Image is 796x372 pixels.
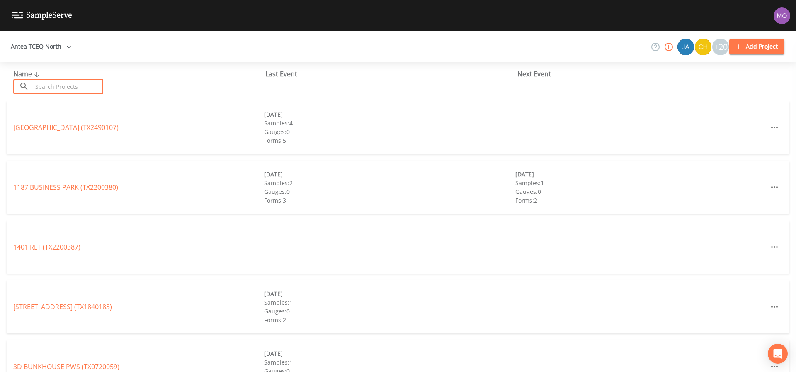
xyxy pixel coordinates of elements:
div: Forms: 2 [515,196,766,205]
div: Charles Medina [694,39,712,55]
span: Name [13,69,42,78]
a: [STREET_ADDRESS] (TX1840183) [13,302,112,311]
a: 3D BUNKHOUSE PWS (TX0720059) [13,362,119,371]
div: Gauges: 0 [515,187,766,196]
div: Next Event [517,69,769,79]
div: Forms: 2 [264,316,515,324]
img: 4e251478aba98ce068fb7eae8f78b90c [774,7,790,24]
input: Search Projects [32,79,103,94]
img: c74b8b8b1c7a9d34f67c5e0ca157ed15 [695,39,711,55]
div: [DATE] [264,110,515,119]
img: 2e773653e59f91cc345d443c311a9659 [677,39,694,55]
div: [DATE] [264,170,515,179]
button: Antea TCEQ North [7,39,75,54]
div: Gauges: 0 [264,127,515,136]
div: Samples: 2 [264,179,515,187]
div: Last Event [265,69,517,79]
div: Forms: 5 [264,136,515,145]
div: Gauges: 0 [264,307,515,316]
a: 1187 BUSINESS PARK (TX2200380) [13,183,118,192]
button: Add Project [729,39,784,54]
div: Samples: 1 [264,298,515,307]
div: Samples: 1 [264,358,515,367]
div: Open Intercom Messenger [768,344,788,364]
div: Forms: 3 [264,196,515,205]
a: [GEOGRAPHIC_DATA] (TX2490107) [13,123,119,132]
a: 1401 RLT (TX2200387) [13,242,80,252]
div: Gauges: 0 [264,187,515,196]
div: [DATE] [264,289,515,298]
div: Samples: 4 [264,119,515,127]
div: Samples: 1 [515,179,766,187]
div: [DATE] [515,170,766,179]
div: [DATE] [264,349,515,358]
div: James Whitmire [677,39,694,55]
div: +20 [712,39,729,55]
img: logo [12,12,72,20]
